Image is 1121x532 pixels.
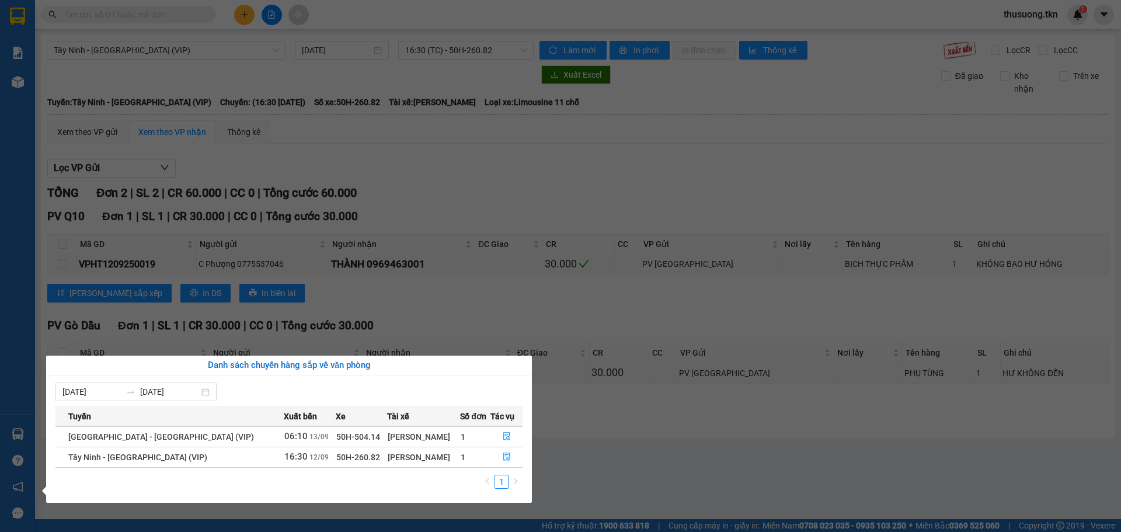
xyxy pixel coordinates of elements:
span: [GEOGRAPHIC_DATA] - [GEOGRAPHIC_DATA] (VIP) [68,432,254,441]
li: Next Page [509,475,523,489]
span: Số đơn [460,410,486,423]
span: Tác vụ [490,410,514,423]
span: file-done [503,432,511,441]
span: to [126,387,135,397]
span: 16:30 [284,451,308,462]
div: Danh sách chuyến hàng sắp về văn phòng [55,359,523,373]
span: Tài xế [387,410,409,423]
button: left [481,475,495,489]
span: file-done [503,453,511,462]
span: 1 [461,453,465,462]
button: file-done [491,427,522,446]
span: Tây Ninh - [GEOGRAPHIC_DATA] (VIP) [68,453,207,462]
span: 50H-260.82 [336,453,380,462]
li: Previous Page [481,475,495,489]
span: 13/09 [309,433,329,441]
button: file-done [491,448,522,467]
span: left [484,478,491,485]
span: Tuyến [68,410,91,423]
li: 1 [495,475,509,489]
input: Đến ngày [140,385,199,398]
div: [PERSON_NAME] [388,430,459,443]
span: 06:10 [284,431,308,441]
button: right [509,475,523,489]
div: [PERSON_NAME] [388,451,459,464]
span: Xe [336,410,346,423]
span: swap-right [126,387,135,397]
span: 1 [461,432,465,441]
span: 50H-504.14 [336,432,380,441]
span: right [512,478,519,485]
span: Xuất bến [284,410,317,423]
span: 12/09 [309,453,329,461]
input: Từ ngày [62,385,121,398]
a: 1 [495,475,508,488]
